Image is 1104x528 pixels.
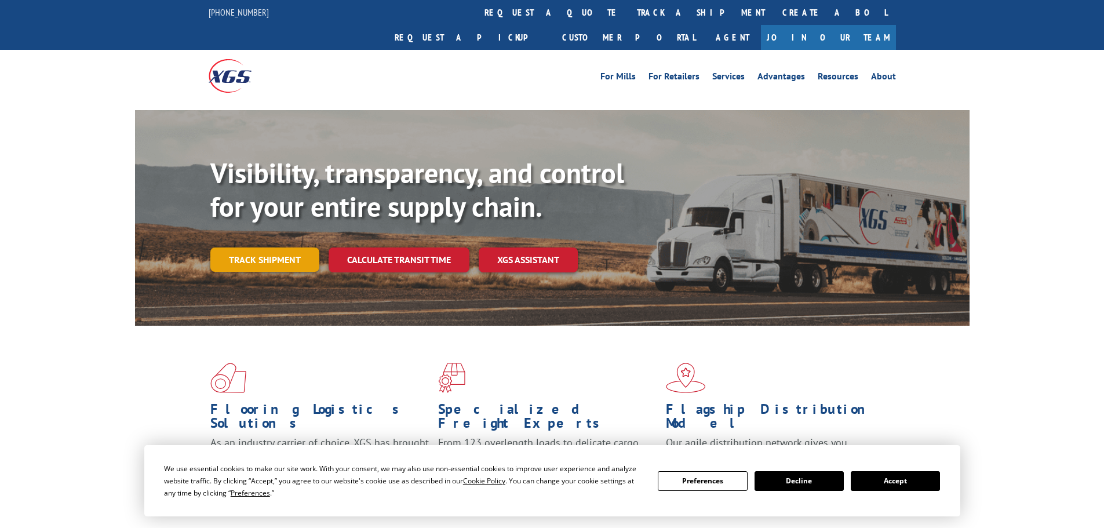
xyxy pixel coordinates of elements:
[210,247,319,272] a: Track shipment
[210,155,624,224] b: Visibility, transparency, and control for your entire supply chain.
[871,72,896,85] a: About
[210,363,246,393] img: xgs-icon-total-supply-chain-intelligence-red
[231,488,270,498] span: Preferences
[648,72,699,85] a: For Retailers
[757,72,805,85] a: Advantages
[463,476,505,486] span: Cookie Policy
[666,436,879,463] span: Our agile distribution network gives you nationwide inventory management on demand.
[438,363,465,393] img: xgs-icon-focused-on-flooring-red
[209,6,269,18] a: [PHONE_NUMBER]
[666,363,706,393] img: xgs-icon-flagship-distribution-model-red
[761,25,896,50] a: Join Our Team
[210,436,429,477] span: As an industry carrier of choice, XGS has brought innovation and dedication to flooring logistics...
[666,402,885,436] h1: Flagship Distribution Model
[438,402,657,436] h1: Specialized Freight Experts
[658,471,747,491] button: Preferences
[818,72,858,85] a: Resources
[329,247,469,272] a: Calculate transit time
[144,445,960,516] div: Cookie Consent Prompt
[755,471,844,491] button: Decline
[712,72,745,85] a: Services
[438,436,657,487] p: From 123 overlength loads to delicate cargo, our experienced staff knows the best way to move you...
[600,72,636,85] a: For Mills
[386,25,553,50] a: Request a pickup
[479,247,578,272] a: XGS ASSISTANT
[553,25,704,50] a: Customer Portal
[851,471,940,491] button: Accept
[164,463,644,499] div: We use essential cookies to make our site work. With your consent, we may also use non-essential ...
[704,25,761,50] a: Agent
[210,402,429,436] h1: Flooring Logistics Solutions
